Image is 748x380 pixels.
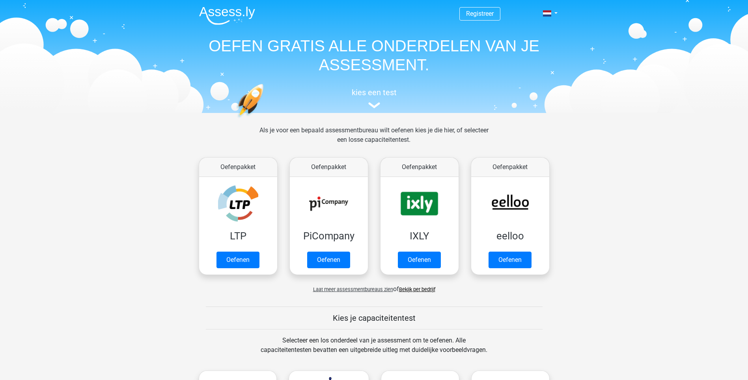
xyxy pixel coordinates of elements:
[206,313,543,323] h5: Kies je capaciteitentest
[193,88,556,97] h5: kies een test
[253,126,495,154] div: Als je voor een bepaald assessmentbureau wilt oefenen kies je die hier, of selecteer een losse ca...
[313,286,393,292] span: Laat meer assessmentbureaus zien
[398,252,441,268] a: Oefenen
[193,36,556,74] h1: OEFEN GRATIS ALLE ONDERDELEN VAN JE ASSESSMENT.
[307,252,350,268] a: Oefenen
[368,102,380,108] img: assessment
[216,252,259,268] a: Oefenen
[193,88,556,109] a: kies een test
[236,84,294,155] img: oefenen
[466,10,494,17] a: Registreer
[253,336,495,364] div: Selecteer een los onderdeel van je assessment om te oefenen. Alle capaciteitentesten bevatten een...
[399,286,435,292] a: Bekijk per bedrijf
[489,252,532,268] a: Oefenen
[199,6,255,25] img: Assessly
[193,278,556,294] div: of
